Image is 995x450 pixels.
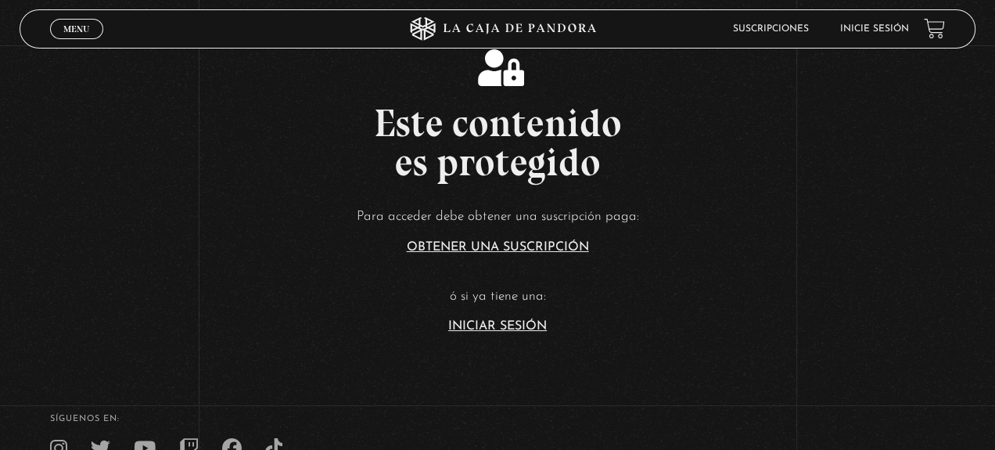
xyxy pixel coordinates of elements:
span: Cerrar [58,37,95,48]
span: Menu [63,24,89,34]
h4: SÍguenos en: [50,415,946,423]
a: Iniciar Sesión [448,320,547,333]
a: Suscripciones [732,24,808,34]
a: View your shopping cart [924,18,945,39]
a: Obtener una suscripción [407,241,589,254]
a: Inicie sesión [839,24,908,34]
